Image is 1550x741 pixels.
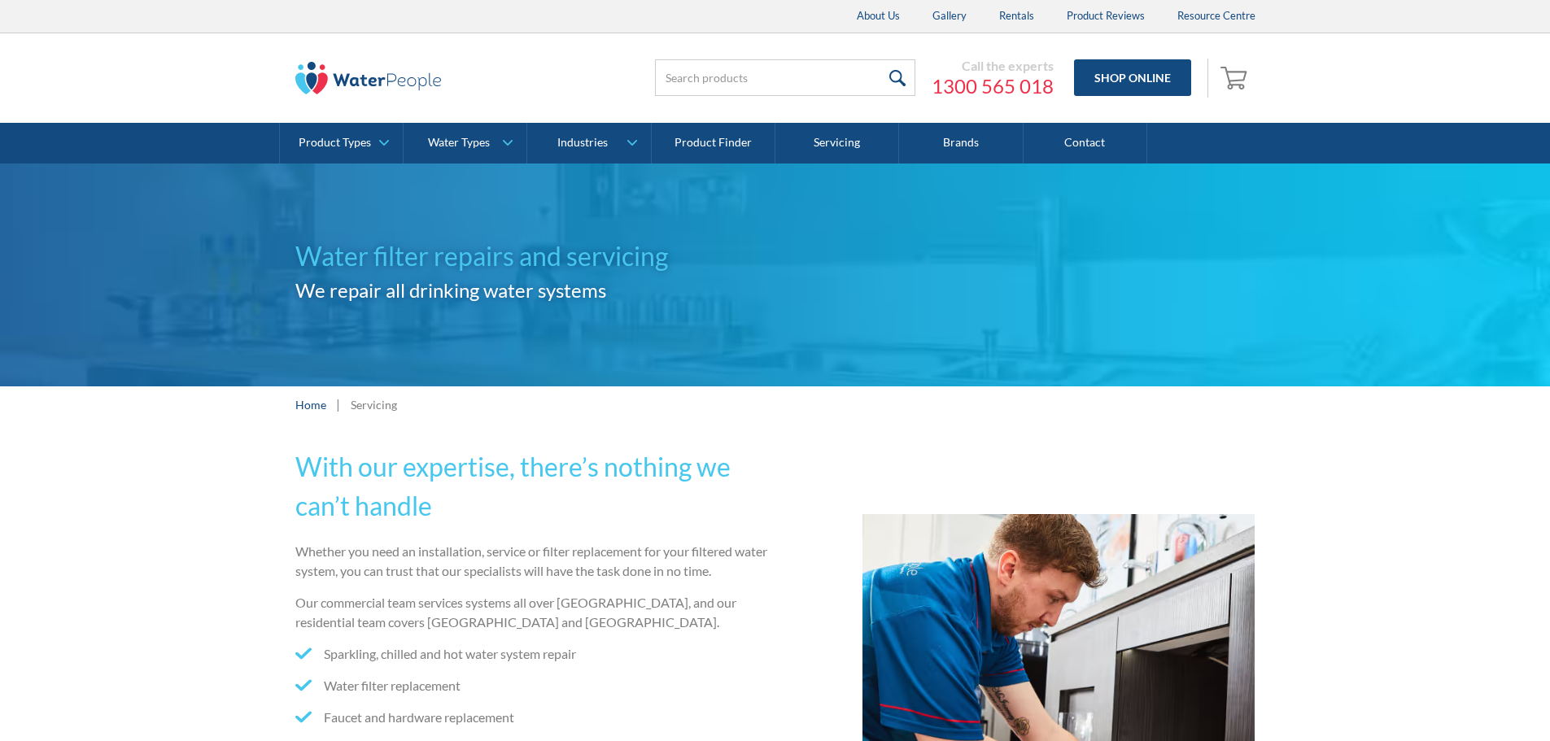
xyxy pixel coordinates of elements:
[1074,59,1191,96] a: Shop Online
[1216,59,1255,98] a: Open cart
[932,74,1054,98] a: 1300 565 018
[404,123,526,163] a: Water Types
[295,276,775,305] h2: We repair all drinking water systems
[295,676,769,695] li: Water filter replacement
[295,708,769,727] li: Faucet and hardware replacement
[899,123,1023,163] a: Brands
[295,542,769,581] p: Whether you need an installation, service or filter replacement for your filtered water system, y...
[428,136,490,150] div: Water Types
[527,123,650,163] a: Industries
[295,447,769,525] h2: With our expertise, there’s nothing we can’t handle
[351,396,397,413] div: Servicing
[932,58,1054,74] div: Call the experts
[775,123,899,163] a: Servicing
[655,59,915,96] input: Search products
[295,237,775,276] h1: Water filter repairs and servicing
[1220,64,1251,90] img: shopping cart
[295,644,769,664] li: Sparkling, chilled and hot water system repair
[652,123,775,163] a: Product Finder
[557,136,608,150] div: Industries
[295,396,326,413] a: Home
[334,394,343,414] div: |
[295,593,769,632] p: Our commercial team services systems all over [GEOGRAPHIC_DATA], and our residential team covers ...
[1024,123,1147,163] a: Contact
[280,123,403,163] a: Product Types
[299,136,371,150] div: Product Types
[295,62,442,94] img: The Water People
